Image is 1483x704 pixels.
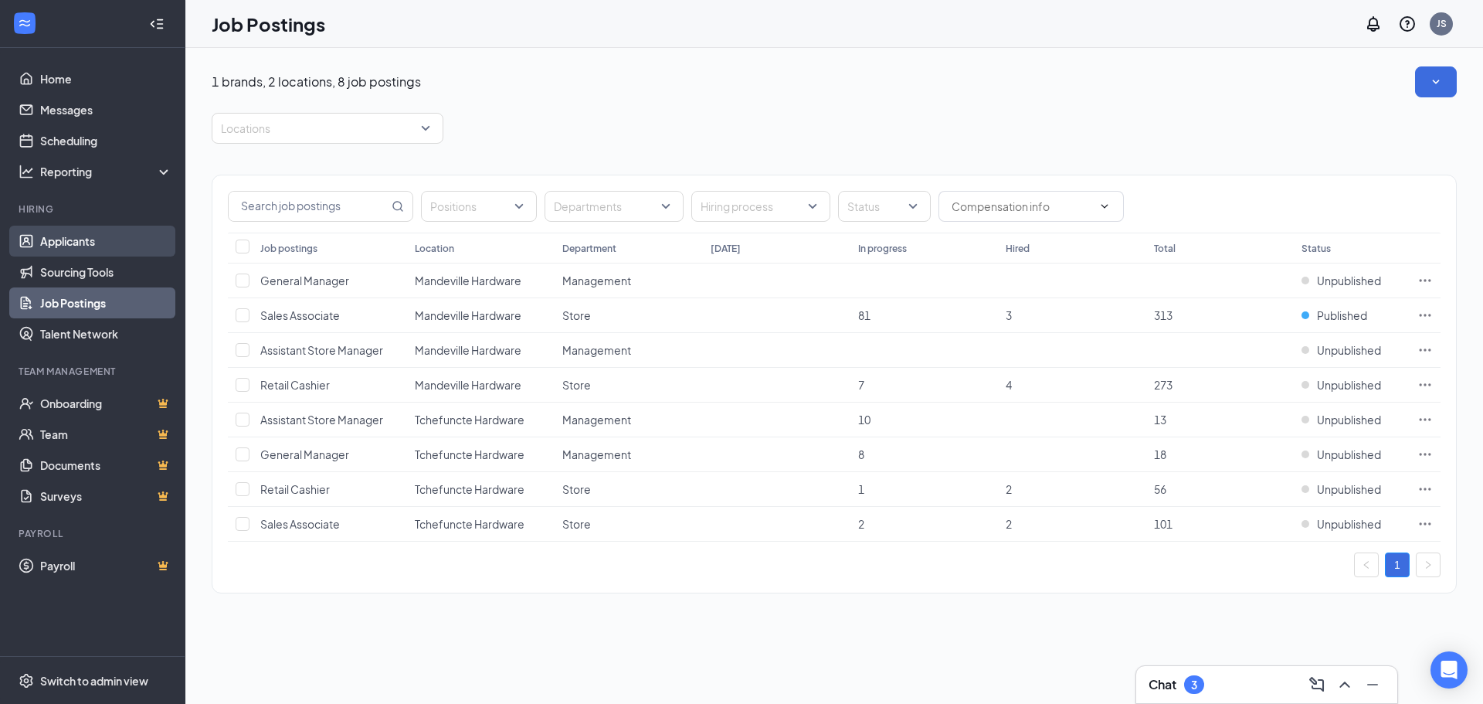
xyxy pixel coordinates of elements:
[1417,447,1433,462] svg: Ellipses
[407,368,555,403] td: Mandeville Hardware
[555,472,702,507] td: Store
[40,318,172,349] a: Talent Network
[19,673,34,689] svg: Settings
[858,482,864,496] span: 1
[260,378,330,392] span: Retail Cashier
[562,242,616,255] div: Department
[415,378,521,392] span: Mandeville Hardware
[1417,481,1433,497] svg: Ellipses
[19,164,34,179] svg: Analysis
[40,481,172,512] a: SurveysCrown
[415,308,521,322] span: Mandeville Hardware
[562,447,631,461] span: Management
[40,257,172,287] a: Sourcing Tools
[1354,553,1379,577] li: Previous Page
[212,73,421,90] p: 1 brands, 2 locations, 8 job postings
[1417,273,1433,288] svg: Ellipses
[392,200,404,213] svg: MagnifyingGlass
[1305,672,1329,697] button: ComposeMessage
[555,507,702,542] td: Store
[40,287,172,318] a: Job Postings
[19,527,169,540] div: Payroll
[952,198,1092,215] input: Compensation info
[555,403,702,437] td: Management
[1317,481,1381,497] span: Unpublished
[1417,342,1433,358] svg: Ellipses
[1154,308,1172,322] span: 313
[1416,553,1441,577] button: right
[260,413,383,427] span: Assistant Store Manager
[858,447,864,461] span: 8
[1154,378,1172,392] span: 273
[1424,560,1433,570] span: right
[1360,672,1385,697] button: Minimize
[40,164,173,179] div: Reporting
[260,274,349,287] span: General Manager
[1154,517,1172,531] span: 101
[40,226,172,257] a: Applicants
[1154,482,1166,496] span: 56
[40,673,148,689] div: Switch to admin view
[1294,233,1410,264] th: Status
[1364,15,1383,33] svg: Notifications
[1308,675,1326,694] svg: ComposeMessage
[260,482,330,496] span: Retail Cashier
[1415,66,1457,97] button: SmallChevronDown
[1317,447,1381,462] span: Unpublished
[415,274,521,287] span: Mandeville Hardware
[562,413,631,427] span: Management
[19,365,169,378] div: Team Management
[1317,516,1381,532] span: Unpublished
[562,274,631,287] span: Management
[555,368,702,403] td: Store
[1154,447,1166,461] span: 18
[415,482,524,496] span: Tchefuncte Hardware
[1428,74,1444,90] svg: SmallChevronDown
[40,550,172,581] a: PayrollCrown
[407,472,555,507] td: Tchefuncte Hardware
[1386,553,1409,576] a: 1
[1385,553,1410,577] li: 1
[1146,233,1294,264] th: Total
[1098,200,1111,213] svg: ChevronDown
[1317,342,1381,358] span: Unpublished
[407,403,555,437] td: Tchefuncte Hardware
[562,343,631,357] span: Management
[1416,553,1441,577] li: Next Page
[1417,377,1433,393] svg: Ellipses
[1332,672,1357,697] button: ChevronUp
[1317,412,1381,427] span: Unpublished
[1317,377,1381,393] span: Unpublished
[40,388,172,419] a: OnboardingCrown
[260,242,317,255] div: Job postings
[407,437,555,472] td: Tchefuncte Hardware
[17,15,32,31] svg: WorkstreamLogo
[1191,678,1197,692] div: 3
[998,233,1145,264] th: Hired
[415,242,454,255] div: Location
[1354,553,1379,577] button: left
[703,233,850,264] th: [DATE]
[260,308,340,322] span: Sales Associate
[415,413,524,427] span: Tchefuncte Hardware
[40,94,172,125] a: Messages
[212,11,325,37] h1: Job Postings
[407,298,555,333] td: Mandeville Hardware
[1006,308,1012,322] span: 3
[407,507,555,542] td: Tchefuncte Hardware
[562,308,591,322] span: Store
[1430,651,1468,689] div: Open Intercom Messenger
[415,517,524,531] span: Tchefuncte Hardware
[1362,560,1371,570] span: left
[407,333,555,368] td: Mandeville Hardware
[260,517,340,531] span: Sales Associate
[1417,516,1433,532] svg: Ellipses
[858,517,864,531] span: 2
[1417,412,1433,427] svg: Ellipses
[1317,308,1367,323] span: Published
[555,437,702,472] td: Management
[1149,676,1176,693] h3: Chat
[1006,517,1012,531] span: 2
[1398,15,1417,33] svg: QuestionInfo
[562,482,591,496] span: Store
